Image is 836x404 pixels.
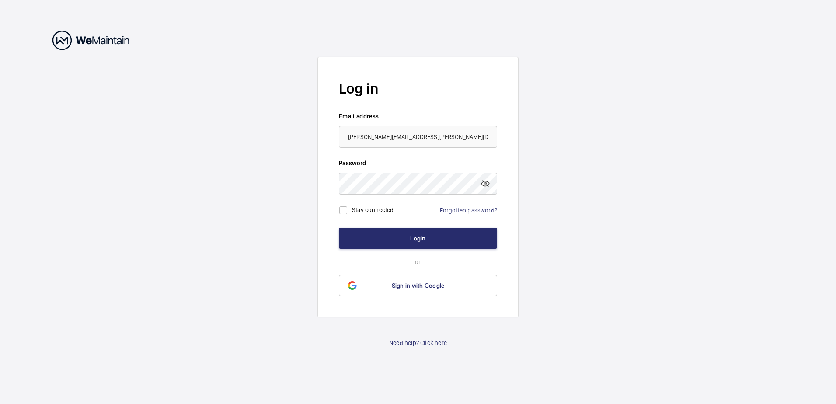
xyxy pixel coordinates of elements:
span: Sign in with Google [392,282,445,289]
label: Stay connected [352,206,394,213]
label: Password [339,159,497,167]
p: or [339,258,497,266]
button: Login [339,228,497,249]
a: Need help? Click here [389,338,447,347]
label: Email address [339,112,497,121]
a: Forgotten password? [440,207,497,214]
h2: Log in [339,78,497,99]
input: Your email address [339,126,497,148]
